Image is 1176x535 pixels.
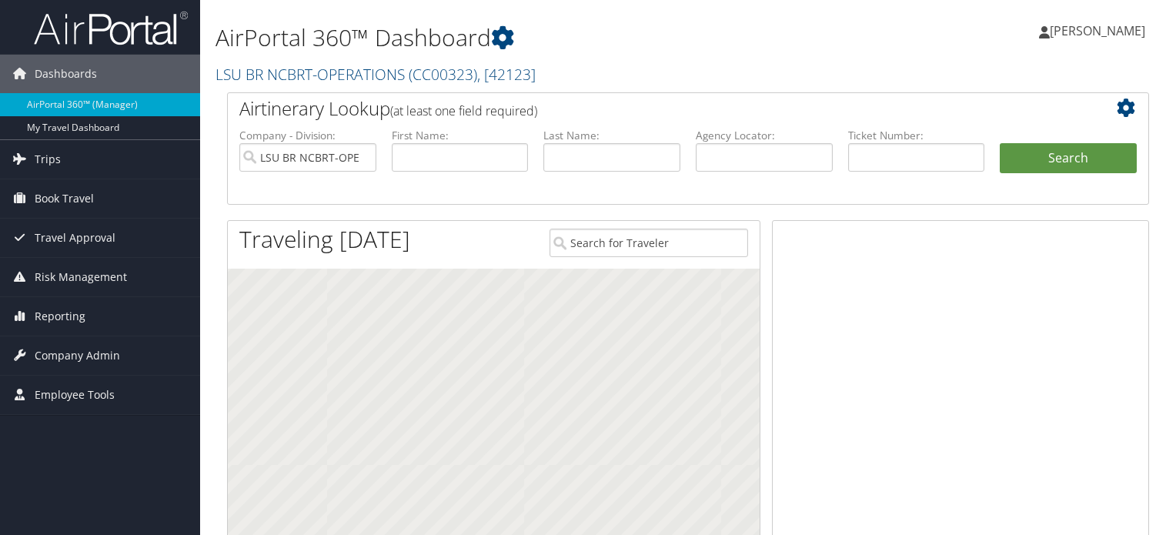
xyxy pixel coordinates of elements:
span: Travel Approval [35,219,115,257]
span: Dashboards [35,55,97,93]
input: Search for Traveler [550,229,748,257]
label: Company - Division: [239,128,376,143]
img: airportal-logo.png [34,10,188,46]
h2: Airtinerary Lookup [239,95,1060,122]
h1: Traveling [DATE] [239,223,410,256]
span: (at least one field required) [390,102,537,119]
label: Last Name: [543,128,680,143]
span: Risk Management [35,258,127,296]
label: Agency Locator: [696,128,833,143]
span: [PERSON_NAME] [1050,22,1145,39]
label: Ticket Number: [848,128,985,143]
span: , [ 42123 ] [477,64,536,85]
span: Company Admin [35,336,120,375]
button: Search [1000,143,1137,174]
a: [PERSON_NAME] [1039,8,1161,54]
a: LSU BR NCBRT-OPERATIONS [215,64,536,85]
h1: AirPortal 360™ Dashboard [215,22,846,54]
span: Trips [35,140,61,179]
span: Employee Tools [35,376,115,414]
span: ( CC00323 ) [409,64,477,85]
span: Reporting [35,297,85,336]
span: Book Travel [35,179,94,218]
label: First Name: [392,128,529,143]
